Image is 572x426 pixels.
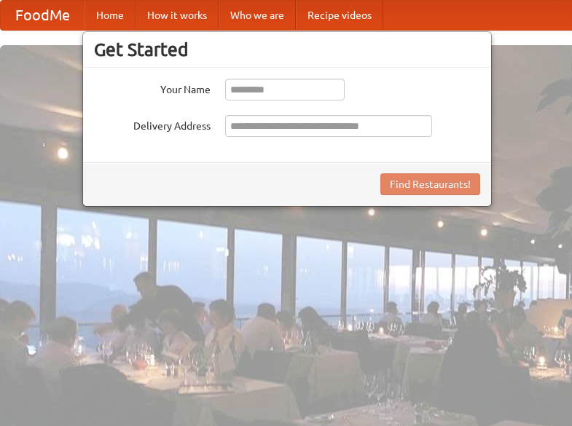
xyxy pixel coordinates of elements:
[94,115,211,133] label: Delivery Address
[94,79,211,97] label: Your Name
[136,1,219,30] a: How it works
[219,1,296,30] a: Who we are
[1,1,85,30] a: FoodMe
[380,173,480,195] button: Find Restaurants!
[296,1,383,30] a: Recipe videos
[94,39,480,60] h3: Get Started
[85,1,136,30] a: Home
